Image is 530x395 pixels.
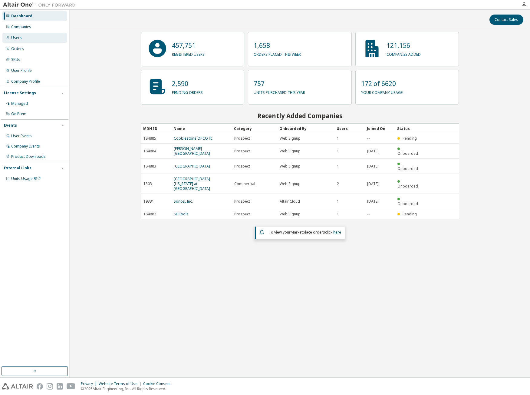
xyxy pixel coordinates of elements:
p: © 2025 Altair Engineering, Inc. All Rights Reserved. [81,386,174,391]
span: Onboarded [397,166,418,171]
div: User Events [11,134,32,138]
span: 184883 [143,164,156,169]
img: linkedin.svg [57,383,63,390]
span: Prospect [234,136,250,141]
p: 2,590 [172,79,203,88]
img: instagram.svg [47,383,53,390]
span: Onboarded [397,151,418,156]
span: -- [367,136,370,141]
div: Managed [11,101,28,106]
span: 184884 [143,149,156,154]
span: [DATE] [367,199,379,204]
a: [GEOGRAPHIC_DATA][US_STATE] at [GEOGRAPHIC_DATA] [174,176,210,191]
img: facebook.svg [37,383,43,390]
div: Product Downloads [11,154,46,159]
span: 1 [337,212,339,217]
p: orders placed this week [254,50,301,57]
p: pending orders [172,88,203,95]
p: 1,658 [254,41,301,50]
span: 1 [337,149,339,154]
span: Prospect [234,212,250,217]
span: 1 [337,136,339,141]
span: 1303 [143,181,152,186]
div: Users [337,124,362,133]
div: SKUs [11,57,20,62]
div: Category [234,124,275,133]
a: Cobblestone OPCO llc. [174,136,213,141]
div: License Settings [4,91,36,95]
span: Web Signup [280,149,301,154]
p: 757 [254,79,305,88]
div: External Links [4,166,31,171]
span: Web Signup [280,181,301,186]
a: SDTools [174,211,189,217]
div: Orders [11,46,24,51]
em: Marketplace orders [291,230,325,235]
h2: Recently Added Companies [141,112,459,120]
div: Dashboard [11,14,32,18]
span: Onboarded [397,201,418,206]
p: units purchased this year [254,88,305,95]
span: Web Signup [280,212,301,217]
a: here [333,230,341,235]
img: Altair One [3,2,79,8]
span: [DATE] [367,149,379,154]
span: Pending [403,136,417,141]
p: 457,751 [172,41,205,50]
div: Events [4,123,17,128]
a: [PERSON_NAME][GEOGRAPHIC_DATA] [174,146,210,156]
div: Privacy [81,381,99,386]
span: Commercial [234,181,255,186]
div: Name [173,124,229,133]
p: registered users [172,50,205,57]
span: 184882 [143,212,156,217]
a: [GEOGRAPHIC_DATA] [174,164,210,169]
img: altair_logo.svg [2,383,33,390]
div: Companies [11,25,31,29]
div: User Profile [11,68,32,73]
span: 1 [337,199,339,204]
div: Onboarded By [279,124,332,133]
p: companies added [387,50,421,57]
span: 1 [337,164,339,169]
a: Sonos, Inc. [174,199,193,204]
span: Web Signup [280,136,301,141]
img: youtube.svg [67,383,75,390]
div: Cookie Consent [143,381,174,386]
span: [DATE] [367,164,379,169]
div: Users [11,35,22,40]
div: Joined On [367,124,392,133]
p: 121,156 [387,41,421,50]
span: [DATE] [367,181,379,186]
span: Pending [403,211,417,217]
div: Website Terms of Use [99,381,143,386]
span: -- [367,212,370,217]
span: Web Signup [280,164,301,169]
div: MDH ID [143,124,169,133]
span: Prospect [234,199,250,204]
span: 2 [337,181,339,186]
div: Status [397,124,423,133]
div: On Prem [11,111,26,116]
span: Prospect [234,164,250,169]
p: 172 of 6620 [361,79,403,88]
p: your company usage [361,88,403,95]
span: Altair Cloud [280,199,300,204]
span: To view your click [269,230,341,235]
div: Company Profile [11,79,40,84]
span: 184885 [143,136,156,141]
button: Contact Sales [489,15,523,25]
span: Onboarded [397,184,418,189]
span: Prospect [234,149,250,154]
span: Units Usage BI [11,176,41,181]
div: Company Events [11,144,40,149]
span: 19331 [143,199,154,204]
